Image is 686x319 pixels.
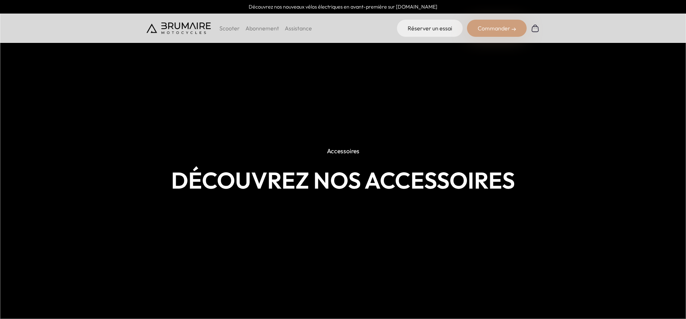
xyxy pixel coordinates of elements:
img: right-arrow-2.png [512,27,516,31]
p: Accessoires [322,143,365,159]
a: Assistance [285,25,312,32]
img: Brumaire Motocycles [146,23,211,34]
a: Abonnement [245,25,279,32]
img: Panier [531,24,540,33]
div: Commander [467,20,527,37]
h1: Découvrez nos accessoires [146,167,540,194]
p: Scooter [219,24,240,33]
a: Réserver un essai [397,20,463,37]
